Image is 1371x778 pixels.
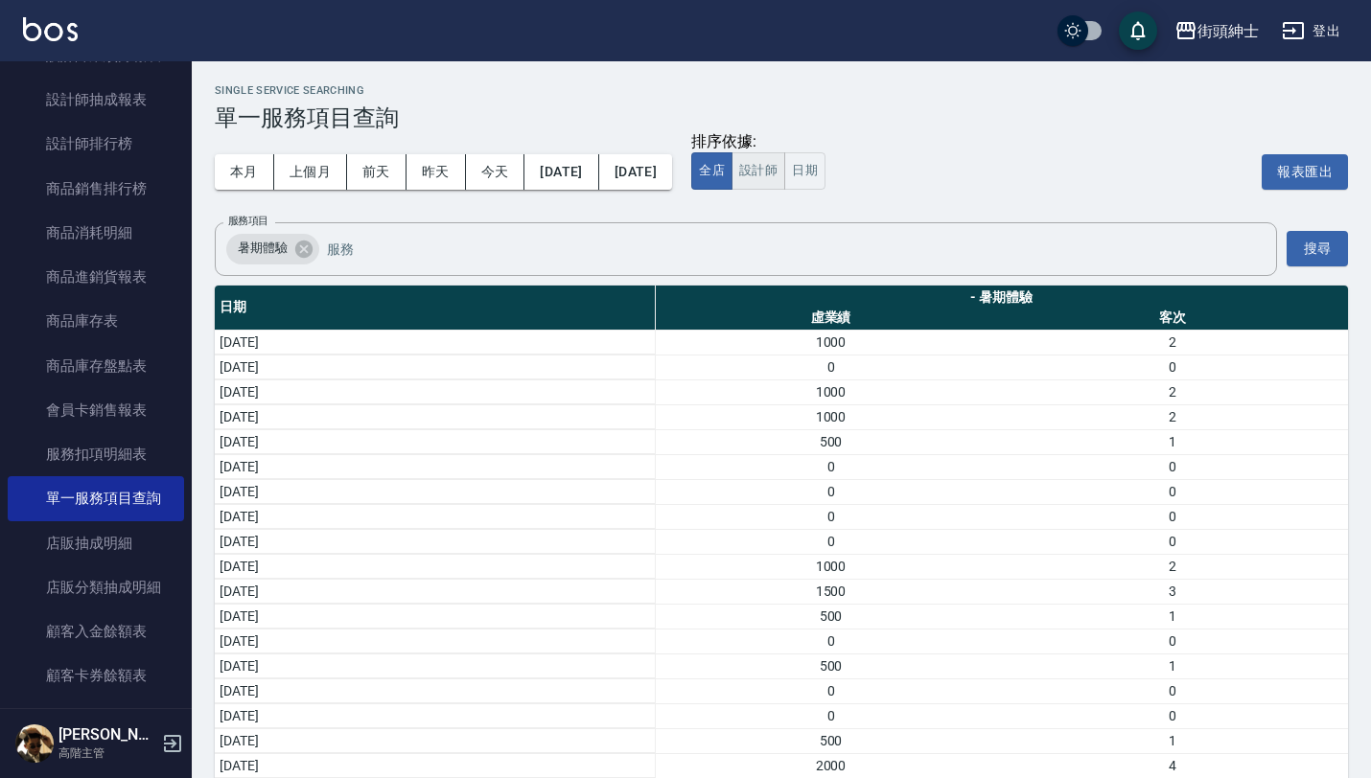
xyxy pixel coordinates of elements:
[23,17,78,41] img: Logo
[660,756,1001,776] div: 2000
[660,357,1001,378] div: 0
[660,656,1001,676] div: 500
[1002,357,1343,378] div: 0
[660,731,1001,751] div: 500
[1002,532,1343,552] div: 0
[215,355,655,379] td: [DATE]
[1262,154,1348,190] button: 報表匯出
[1002,756,1343,776] div: 4
[1197,19,1259,43] div: 街頭紳士
[407,154,466,190] button: 昨天
[1002,731,1343,751] div: 1
[660,482,1001,502] div: 0
[1002,382,1343,402] div: 2
[1002,457,1343,477] div: 0
[524,154,598,190] button: [DATE]
[660,557,1001,577] div: 1000
[215,703,655,728] td: [DATE]
[215,678,655,703] td: [DATE]
[58,744,156,762] p: 高階主管
[215,554,655,579] td: [DATE]
[660,382,1001,402] div: 1000
[8,78,184,122] a: 設計師抽成報表
[8,122,184,166] a: 設計師排行榜
[15,724,54,763] img: Person
[660,631,1001,652] div: 0
[226,239,299,258] span: 暑期體驗
[215,84,1348,97] h2: Single Service Searching
[215,529,655,554] td: [DATE]
[215,479,655,504] td: [DATE]
[215,653,655,678] td: [DATE]
[215,629,655,653] td: [DATE]
[215,379,655,404] td: [DATE]
[8,344,184,388] a: 商品庫存盤點表
[1002,582,1343,602] div: 3
[8,565,184,609] a: 店販分類抽成明細
[660,287,1343,308] div: - 暑期體驗
[322,232,1240,265] input: 服務
[784,152,825,190] button: 日期
[660,532,1001,552] div: 0
[215,104,1348,131] h3: 單一服務項目查詢
[58,725,156,744] h5: [PERSON_NAME]
[1002,507,1343,527] div: 0
[660,432,1001,452] div: 500
[1002,656,1343,676] div: 1
[1002,557,1343,577] div: 2
[215,579,655,604] td: [DATE]
[1287,231,1348,266] button: 搜尋
[660,507,1001,527] div: 0
[8,299,184,343] a: 商品庫存表
[8,432,184,476] a: 服務扣項明細表
[691,132,825,152] div: 排序依據:
[732,152,785,190] button: 設計師
[215,404,655,429] td: [DATE]
[215,330,655,355] td: [DATE]
[1167,11,1266,51] button: 街頭紳士
[1002,432,1343,452] div: 1
[226,234,319,264] div: 暑期體驗
[215,504,655,529] td: [DATE]
[660,332,1001,353] div: 1000
[691,152,732,190] button: 全店
[8,521,184,565] a: 店販抽成明細
[8,211,184,255] a: 商品消耗明細
[274,154,347,190] button: 上個月
[660,308,1001,328] div: 虛業績
[660,681,1001,701] div: 0
[8,476,184,520] a: 單一服務項目查詢
[660,582,1001,602] div: 1500
[228,214,268,228] label: 服務項目
[1002,681,1343,701] div: 0
[660,407,1001,427] div: 1000
[215,286,655,331] th: 日期
[1002,606,1343,627] div: 1
[8,609,184,653] a: 顧客入金餘額表
[1002,482,1343,502] div: 0
[215,429,655,454] td: [DATE]
[8,388,184,432] a: 會員卡銷售報表
[1002,407,1343,427] div: 2
[215,753,655,778] td: [DATE]
[660,706,1001,726] div: 0
[660,606,1001,627] div: 500
[347,154,407,190] button: 前天
[1002,706,1343,726] div: 0
[599,154,672,190] button: [DATE]
[1002,308,1343,328] div: 客次
[8,653,184,698] a: 顧客卡券餘額表
[215,604,655,629] td: [DATE]
[466,154,525,190] button: 今天
[8,255,184,299] a: 商品進銷貨報表
[1274,13,1348,49] button: 登出
[8,167,184,211] a: 商品銷售排行榜
[215,728,655,753] td: [DATE]
[660,457,1001,477] div: 0
[1002,332,1343,353] div: 2
[1119,11,1157,50] button: save
[8,698,184,743] a: 每日非現金明細
[1002,631,1343,652] div: 0
[215,454,655,479] td: [DATE]
[215,154,274,190] button: 本月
